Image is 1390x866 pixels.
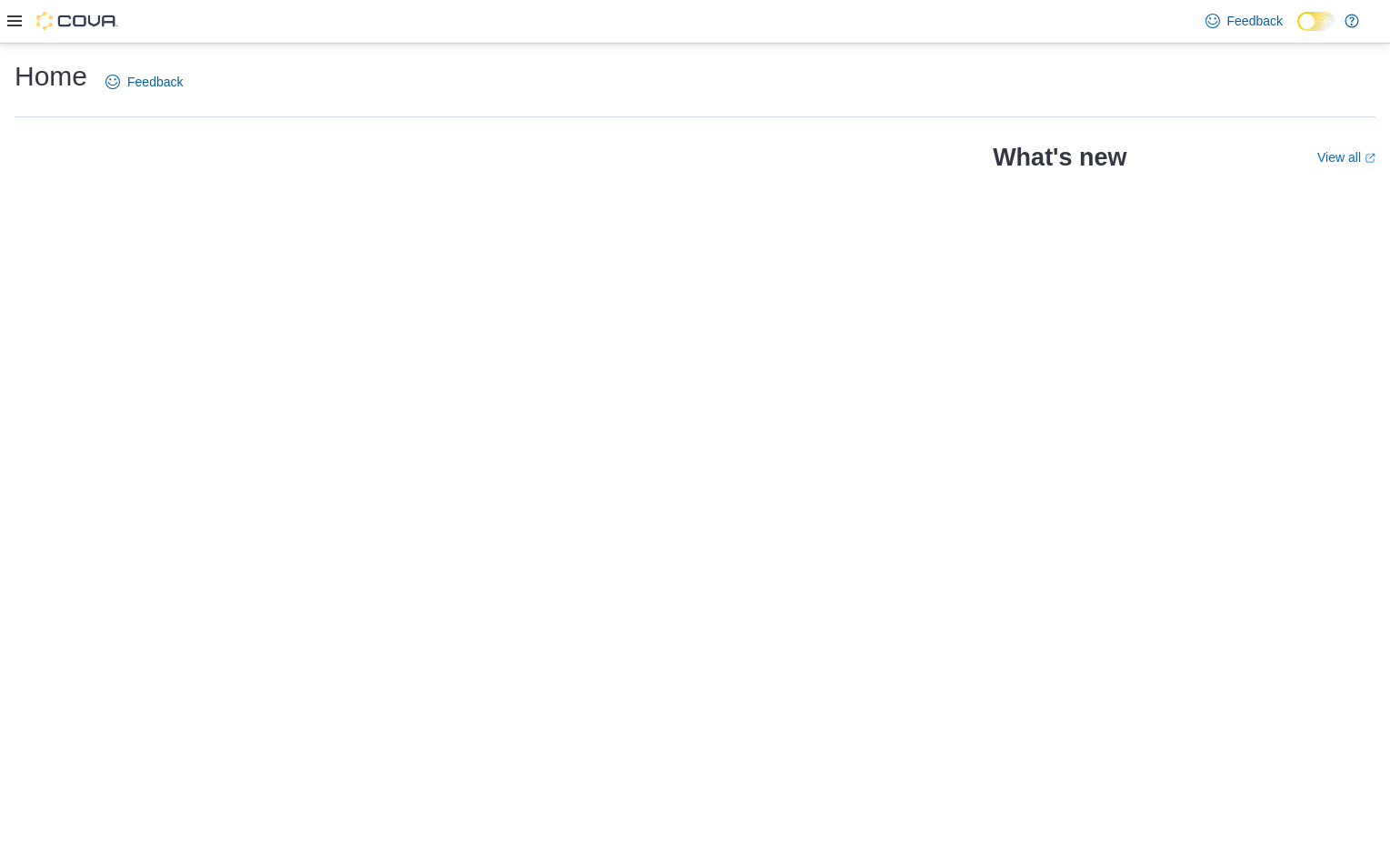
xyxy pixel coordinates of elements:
input: Dark Mode [1297,12,1335,31]
h1: Home [15,58,87,95]
a: View allExternal link [1317,150,1375,165]
span: Feedback [1227,12,1283,30]
a: Feedback [98,64,190,100]
a: Feedback [1198,3,1290,39]
svg: External link [1365,153,1375,164]
span: Dark Mode [1297,31,1298,32]
img: Cova [36,12,118,30]
h2: What's new [993,143,1126,172]
span: Feedback [127,73,183,91]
